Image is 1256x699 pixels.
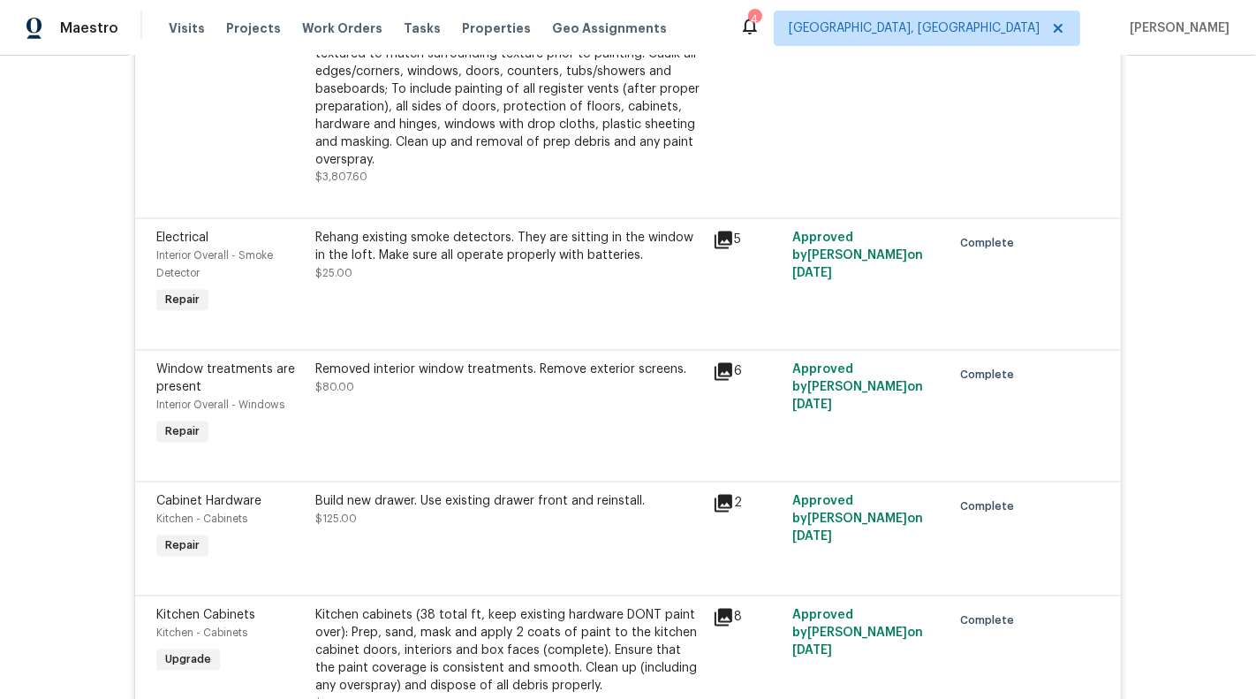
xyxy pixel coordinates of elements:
[792,645,832,657] span: [DATE]
[404,22,441,34] span: Tasks
[713,493,782,514] div: 2
[156,400,284,411] span: Interior Overall - Windows
[315,230,702,265] div: Rehang existing smoke detectors. They are sitting in the window in the loft. Make sure all operat...
[960,367,1021,384] span: Complete
[792,364,923,412] span: Approved by [PERSON_NAME] on
[169,19,205,37] span: Visits
[792,399,832,412] span: [DATE]
[713,230,782,251] div: 5
[960,498,1021,516] span: Complete
[792,268,832,280] span: [DATE]
[156,364,295,394] span: Window treatments are present
[156,251,273,279] span: Interior Overall - Smoke Detector
[156,610,255,622] span: Kitchen Cabinets
[713,361,782,383] div: 6
[158,651,218,669] span: Upgrade
[315,607,702,695] div: Kitchen cabinets (38 total ft, keep existing hardware DONT paint over): Prep, sand, mask and appl...
[158,423,207,441] span: Repair
[315,172,367,183] span: $3,807.60
[315,269,352,279] span: $25.00
[713,607,782,628] div: 8
[789,19,1040,37] span: [GEOGRAPHIC_DATA], [GEOGRAPHIC_DATA]
[462,19,531,37] span: Properties
[315,514,357,525] span: $125.00
[748,11,760,28] div: 4
[792,232,923,280] span: Approved by [PERSON_NAME] on
[156,514,247,525] span: Kitchen - Cabinets
[60,19,118,37] span: Maestro
[156,232,208,245] span: Electrical
[158,292,207,309] span: Repair
[960,612,1021,630] span: Complete
[792,496,923,543] span: Approved by [PERSON_NAME] on
[315,383,354,393] span: $80.00
[156,496,261,508] span: Cabinet Hardware
[552,19,667,37] span: Geo Assignments
[792,610,923,657] span: Approved by [PERSON_NAME] on
[315,493,702,511] div: Build new drawer. Use existing drawer front and reinstall.
[960,235,1021,253] span: Complete
[156,628,247,639] span: Kitchen - Cabinets
[315,361,702,379] div: Removed interior window treatments. Remove exterior screens.
[158,537,207,555] span: Repair
[302,19,382,37] span: Work Orders
[1123,19,1230,37] span: [PERSON_NAME]
[792,531,832,543] span: [DATE]
[226,19,281,37] span: Projects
